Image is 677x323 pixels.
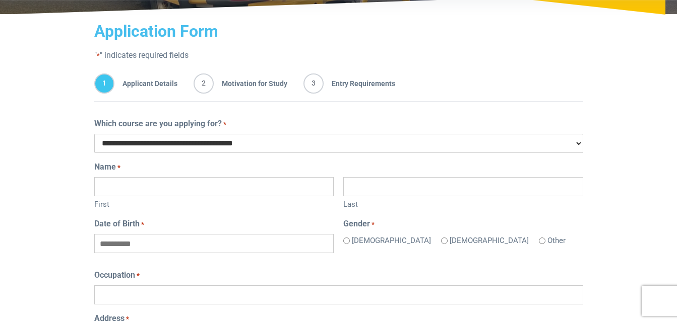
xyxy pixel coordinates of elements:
[94,49,583,61] p: " " indicates required fields
[303,73,324,94] span: 3
[352,235,431,247] label: [DEMOGRAPHIC_DATA]
[94,269,140,281] label: Occupation
[94,161,583,173] legend: Name
[450,235,529,247] label: [DEMOGRAPHIC_DATA]
[547,235,566,247] label: Other
[214,73,287,94] span: Motivation for Study
[194,73,214,94] span: 2
[114,73,177,94] span: Applicant Details
[94,196,334,210] label: First
[94,218,144,230] label: Date of Birth
[94,22,583,41] h2: Application Form
[94,118,226,130] label: Which course are you applying for?
[343,218,583,230] legend: Gender
[343,196,583,210] label: Last
[94,73,114,94] span: 1
[324,73,395,94] span: Entry Requirements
